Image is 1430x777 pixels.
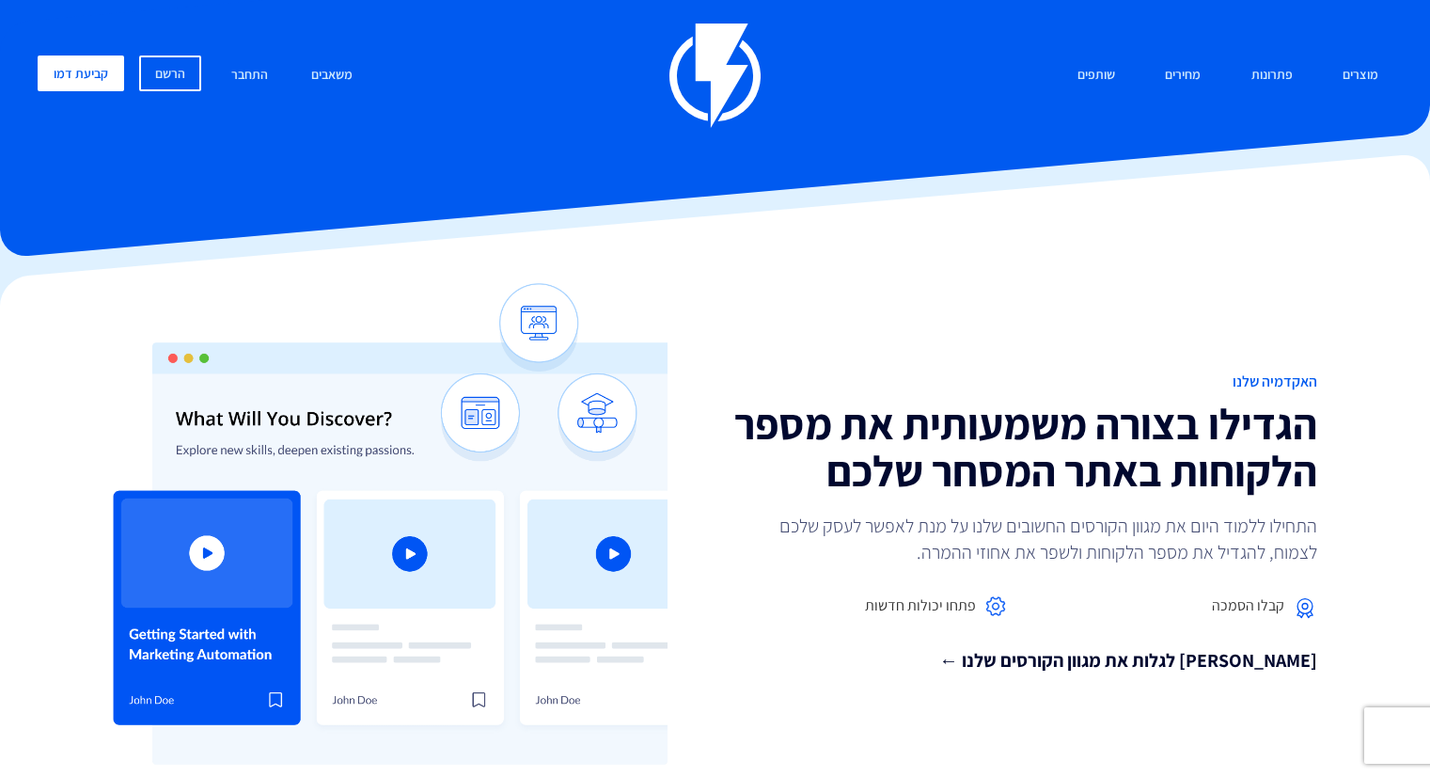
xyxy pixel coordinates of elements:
[1063,55,1129,96] a: שותפים
[1151,55,1215,96] a: מחירים
[217,55,282,96] a: התחבר
[297,55,367,96] a: משאבים
[139,55,201,91] a: הרשם
[865,595,976,617] span: פתחו יכולות חדשות
[753,513,1317,565] p: התחילו ללמוד היום את מגוון הקורסים החשובים שלנו על מנת לאפשר לעסק שלכם לצמוח, להגדיל את מספר הלקו...
[730,373,1318,390] h1: האקדמיה שלנו
[1328,55,1392,96] a: מוצרים
[1237,55,1307,96] a: פתרונות
[730,647,1318,674] a: [PERSON_NAME] לגלות את מגוון הקורסים שלנו ←
[1212,595,1284,617] span: קבלו הסמכה
[730,400,1318,494] h2: הגדילו בצורה משמעותית את מספר הלקוחות באתר המסחר שלכם
[38,55,124,91] a: קביעת דמו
